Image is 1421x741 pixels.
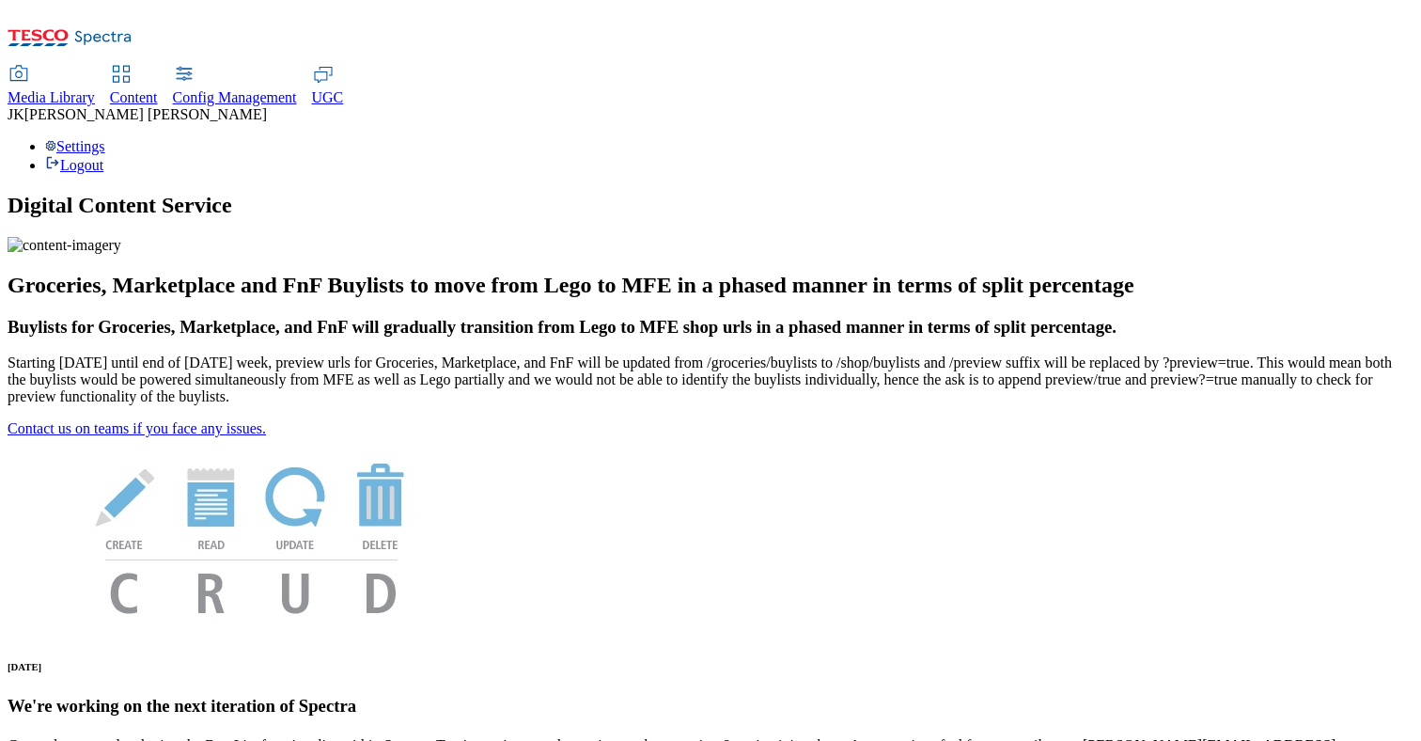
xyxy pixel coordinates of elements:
[8,317,1413,338] h3: Buylists for Groceries, Marketplace, and FnF will gradually transition from Lego to MFE shop urls...
[312,89,344,105] span: UGC
[110,89,158,105] span: Content
[173,67,297,106] a: Config Management
[8,193,1413,218] h1: Digital Content Service
[45,157,103,173] a: Logout
[110,67,158,106] a: Content
[8,106,24,122] span: JK
[8,89,95,105] span: Media Library
[45,138,105,154] a: Settings
[8,273,1413,298] h2: Groceries, Marketplace and FnF Buylists to move from Lego to MFE in a phased manner in terms of s...
[8,661,1413,672] h6: [DATE]
[8,420,266,436] a: Contact us on teams if you face any issues.
[312,67,344,106] a: UGC
[8,237,121,254] img: content-imagery
[8,696,1413,717] h3: We're working on the next iteration of Spectra
[24,106,267,122] span: [PERSON_NAME] [PERSON_NAME]
[8,355,1413,405] p: Starting [DATE] until end of [DATE] week, preview urls for Groceries, Marketplace, and FnF will b...
[8,67,95,106] a: Media Library
[8,437,496,634] img: News Image
[173,89,297,105] span: Config Management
